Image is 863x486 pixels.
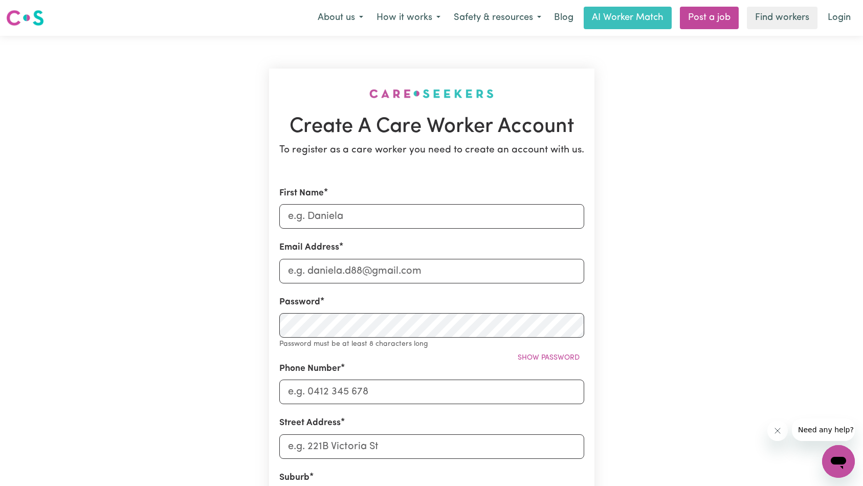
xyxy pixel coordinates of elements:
a: Careseekers logo [6,6,44,30]
label: Suburb [279,471,309,484]
button: Safety & resources [447,7,548,29]
p: To register as a care worker you need to create an account with us. [279,143,584,158]
label: Email Address [279,241,339,254]
label: Password [279,296,320,309]
a: Login [822,7,857,29]
input: e.g. daniela.d88@gmail.com [279,259,584,283]
button: Show password [513,350,584,366]
h1: Create A Care Worker Account [279,115,584,139]
input: e.g. 0412 345 678 [279,380,584,404]
a: Blog [548,7,580,29]
iframe: Close message [767,421,788,441]
button: How it works [370,7,447,29]
a: Find workers [747,7,817,29]
label: First Name [279,187,324,200]
label: Street Address [279,416,341,430]
button: About us [311,7,370,29]
span: Show password [518,354,580,362]
label: Phone Number [279,362,341,375]
input: e.g. Daniela [279,204,584,229]
img: Careseekers logo [6,9,44,27]
input: e.g. 221B Victoria St [279,434,584,459]
a: Post a job [680,7,739,29]
a: AI Worker Match [584,7,672,29]
iframe: Button to launch messaging window [822,445,855,478]
small: Password must be at least 8 characters long [279,340,428,348]
iframe: Message from company [792,418,855,441]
